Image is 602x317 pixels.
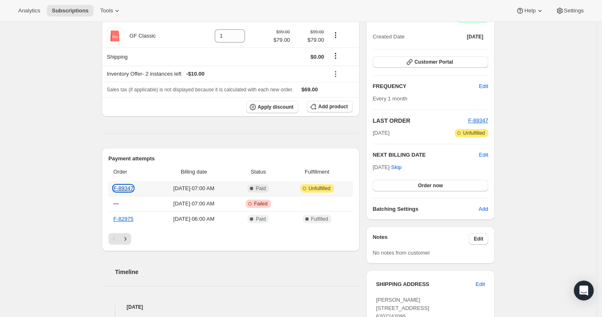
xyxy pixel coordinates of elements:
span: Paid [256,216,266,222]
h3: SHIPPING ADDRESS [376,280,476,288]
button: Edit [474,80,493,93]
span: Help [524,7,535,14]
button: Apply discount [246,101,299,113]
span: Analytics [18,7,40,14]
span: [DATE] [373,129,390,137]
span: Tools [100,7,113,14]
span: Apply discount [258,104,294,110]
nav: Pagination [108,233,353,245]
span: Every 1 month [373,95,408,102]
div: Open Intercom Messenger [574,281,594,300]
span: - $10.00 [186,70,204,78]
span: [DATE] · 07:00 AM [157,200,230,208]
button: Help [511,5,549,17]
span: Unfulfilled [309,185,331,192]
small: $99.00 [310,29,324,34]
button: Settings [551,5,589,17]
th: Shipping [102,48,192,66]
span: Failed [254,200,268,207]
div: Inventory Offer - 2 instances left [107,70,324,78]
span: Edit [479,82,488,91]
button: F-89347 [468,117,488,125]
span: Edit [474,236,483,242]
button: Product actions [329,31,342,40]
span: Order now [418,182,443,189]
button: Next [120,233,131,245]
span: [DATE] [467,33,483,40]
span: Fulfilled [311,216,328,222]
span: [DATE] · [373,164,402,170]
span: $69.00 [302,86,318,93]
button: Shipping actions [329,51,342,60]
span: Unfulfilled [463,130,485,136]
span: Paid [256,185,266,192]
button: Edit [479,151,488,159]
button: Edit [469,233,488,245]
h2: FREQUENCY [373,82,479,91]
span: [DATE] · 06:00 AM [157,215,230,223]
span: --- [113,200,119,207]
span: [DATE] · 07:00 AM [157,184,230,193]
button: Subscriptions [47,5,94,17]
h2: Payment attempts [108,155,353,163]
div: GF Classic [123,32,156,40]
button: Order now [373,180,488,191]
button: Tools [95,5,126,17]
span: Created Date [373,33,405,41]
th: Order [108,163,155,181]
button: Customer Portal [373,56,488,68]
h2: LAST ORDER [373,117,468,125]
span: $79.00 [273,36,290,44]
h3: Notes [373,233,469,245]
button: [DATE] [462,31,488,43]
button: Analytics [13,5,45,17]
span: $79.00 [295,36,324,44]
a: F-82975 [113,216,133,222]
h4: [DATE] [102,303,360,311]
span: Fulfillment [286,168,348,176]
button: Add product [307,101,353,112]
a: F-89347 [468,117,488,124]
button: Edit [471,278,490,291]
span: Customer Portal [415,59,453,65]
button: Skip [386,161,406,174]
span: No notes from customer [373,250,430,256]
span: $0.00 [311,54,324,60]
span: Add product [318,103,348,110]
h6: Batching Settings [373,205,479,213]
span: Settings [564,7,584,14]
span: Subscriptions [52,7,89,14]
span: Sales tax (if applicable) is not displayed because it is calculated with each new order. [107,87,293,93]
span: Skip [391,163,401,172]
h2: NEXT BILLING DATE [373,151,479,159]
h2: Timeline [115,268,360,276]
button: Add [474,203,493,216]
span: Status [235,168,281,176]
span: Edit [476,280,485,288]
small: $99.00 [276,29,290,34]
span: Add [479,205,488,213]
span: Billing date [157,168,230,176]
a: F-89347 [113,185,133,191]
